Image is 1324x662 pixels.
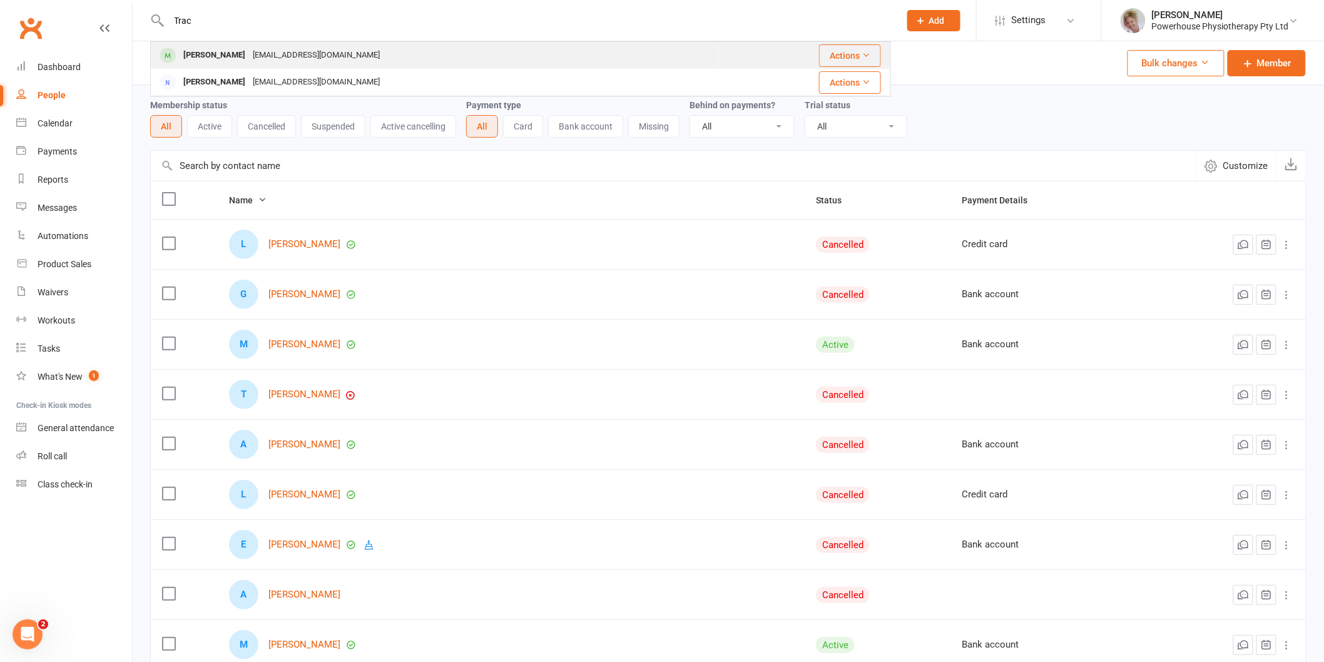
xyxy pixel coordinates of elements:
div: Calendar [38,118,73,128]
a: Reports [16,166,132,194]
button: All [150,115,182,138]
div: Credit card [962,489,1134,500]
label: Behind on payments? [690,100,775,110]
div: [PERSON_NAME] [1152,9,1289,21]
span: Status [816,195,855,205]
div: Bank account [962,539,1134,550]
a: General attendance kiosk mode [16,414,132,442]
button: All [466,115,498,138]
div: Waivers [38,287,68,297]
div: Powerhouse Physiotherapy Pty Ltd [1152,21,1289,32]
div: Mary [229,630,258,659]
button: Actions [819,71,881,94]
input: Search by contact name [151,151,1196,181]
span: 1 [89,370,99,381]
button: Actions [819,44,881,67]
button: Payment Details [962,193,1041,208]
div: Messages [38,203,77,213]
div: Amy [229,430,258,459]
button: Bank account [548,115,623,138]
a: What's New1 [16,363,132,391]
span: 2 [38,619,48,629]
div: Annie [229,580,258,609]
div: Lidia [229,230,258,259]
div: Cancelled [816,237,870,253]
a: Product Sales [16,250,132,278]
div: Payments [38,146,77,156]
button: Active cancelling [370,115,456,138]
label: Trial status [805,100,850,110]
a: Member [1228,50,1306,76]
div: Product Sales [38,259,91,269]
div: What's New [38,372,83,382]
button: Status [816,193,855,208]
button: Card [503,115,543,138]
a: Class kiosk mode [16,471,132,499]
div: Workouts [38,315,75,325]
div: Bank account [962,289,1134,300]
span: Payment Details [962,195,1041,205]
div: Giulia [229,280,258,309]
div: Cancelled [816,487,870,503]
div: [EMAIL_ADDRESS][DOMAIN_NAME] [249,73,384,91]
div: Roll call [38,451,67,461]
div: Cancelled [816,437,870,453]
a: [PERSON_NAME] [268,339,340,350]
div: Ethan [229,530,258,559]
span: Member [1257,56,1291,71]
span: Add [929,16,945,26]
div: Tasks [38,344,60,354]
a: [PERSON_NAME] [268,589,340,600]
input: Search... [165,12,891,29]
a: Messages [16,194,132,222]
div: Active [816,337,855,353]
div: General attendance [38,423,114,433]
a: [PERSON_NAME] [268,389,340,400]
div: [PERSON_NAME] [180,46,249,64]
a: Calendar [16,109,132,138]
div: Cancelled [816,387,870,403]
a: Tasks [16,335,132,363]
a: Clubworx [15,13,46,44]
div: Bank account [962,639,1134,650]
span: Settings [1012,6,1046,34]
span: Name [229,195,267,205]
div: Credit card [962,239,1134,250]
button: Add [907,10,960,31]
a: Automations [16,222,132,250]
div: Mathew [229,330,258,359]
iframe: Intercom live chat [13,619,43,649]
div: Active [816,637,855,653]
div: Lisa [229,480,258,509]
button: Active [187,115,232,138]
a: Workouts [16,307,132,335]
a: [PERSON_NAME] [268,489,340,500]
button: Customize [1196,151,1276,181]
div: Bank account [962,439,1134,450]
button: Cancelled [237,115,296,138]
div: Class check-in [38,479,93,489]
a: People [16,81,132,109]
div: Cancelled [816,537,870,553]
a: Roll call [16,442,132,471]
button: Suspended [301,115,365,138]
div: Bank account [962,339,1134,350]
img: thumb_image1590539733.png [1121,8,1146,33]
a: [PERSON_NAME] [268,639,340,650]
div: Automations [38,231,88,241]
div: People [38,90,66,100]
div: [PERSON_NAME] [180,73,249,91]
a: Dashboard [16,53,132,81]
div: Reports [38,175,68,185]
div: Cancelled [816,287,870,303]
label: Payment type [466,100,521,110]
a: [PERSON_NAME] [268,289,340,300]
button: Missing [628,115,680,138]
a: [PERSON_NAME] [268,439,340,450]
button: Bulk changes [1128,50,1225,76]
a: [PERSON_NAME] [268,539,340,550]
a: Waivers [16,278,132,307]
span: Customize [1223,158,1268,173]
a: Payments [16,138,132,166]
div: [EMAIL_ADDRESS][DOMAIN_NAME] [249,46,384,64]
